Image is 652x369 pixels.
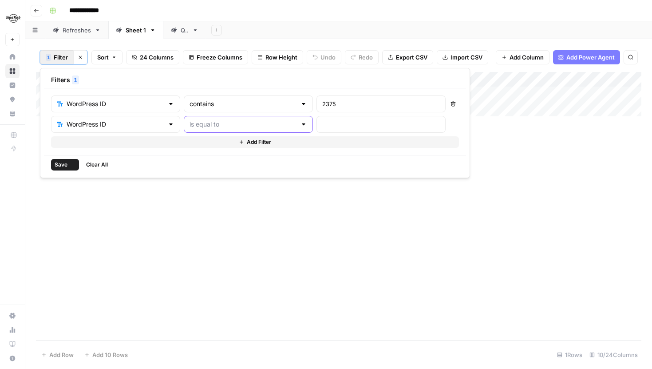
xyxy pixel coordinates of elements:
button: Sort [91,50,122,64]
a: Your Data [5,107,20,121]
span: Import CSV [450,53,482,62]
a: Sheet 1 [108,21,163,39]
div: Filters [44,72,466,88]
a: QA [163,21,206,39]
button: 1Filter [40,50,73,64]
div: 1 [46,54,51,61]
span: Freeze Columns [197,53,242,62]
button: Save [51,159,79,171]
div: QA [181,26,189,35]
a: Usage [5,323,20,337]
span: Add Row [49,350,74,359]
a: Insights [5,78,20,92]
input: WordPress ID [67,120,164,129]
a: Home [5,50,20,64]
button: Freeze Columns [183,50,248,64]
div: 1 Rows [553,348,586,362]
a: Learning Hub [5,337,20,351]
span: Export CSV [396,53,427,62]
a: Refreshes [45,21,108,39]
input: WordPress ID [67,99,164,108]
button: Clear All [83,159,111,171]
button: Add Row [36,348,79,362]
input: contains [190,99,296,108]
span: Filter [54,53,68,62]
button: Export CSV [382,50,433,64]
a: Opportunities [5,92,20,107]
button: Workspace: Hard Rock Digital [5,7,20,29]
input: is equal to [190,120,296,129]
span: 1 [74,75,77,84]
span: 24 Columns [140,53,174,62]
span: Add Column [510,53,544,62]
span: Add Power Agent [566,53,615,62]
div: 10/24 Columns [586,348,641,362]
div: 1 [72,75,79,84]
button: Import CSV [437,50,488,64]
div: 1Filter [40,68,470,178]
button: Add Filter [51,136,459,148]
button: Redo [345,50,379,64]
button: Add Column [496,50,549,64]
button: Help + Support [5,351,20,365]
button: Undo [307,50,341,64]
button: Add 10 Rows [79,348,133,362]
span: Row Height [265,53,297,62]
button: Row Height [252,50,303,64]
div: Refreshes [63,26,91,35]
img: Hard Rock Digital Logo [5,10,21,26]
span: Add Filter [247,138,271,146]
a: Settings [5,309,20,323]
span: 1 [47,54,50,61]
div: Sheet 1 [126,26,146,35]
span: Sort [97,53,109,62]
button: 24 Columns [126,50,179,64]
span: Redo [359,53,373,62]
span: Clear All [86,161,108,169]
span: Undo [320,53,336,62]
a: Browse [5,64,20,78]
button: Add Power Agent [553,50,620,64]
span: Add 10 Rows [92,350,128,359]
span: Save [55,161,67,169]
